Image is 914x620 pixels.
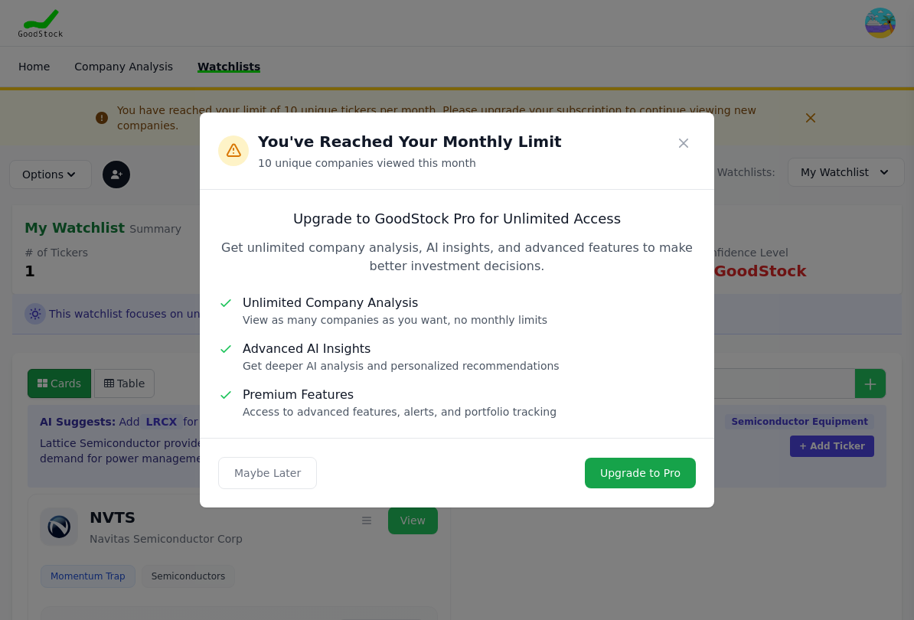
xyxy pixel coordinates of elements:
h3: You've Reached Your Monthly Limit [258,131,562,152]
h5: Premium Features [243,386,557,404]
h5: Unlimited Company Analysis [243,294,547,312]
h4: Upgrade to GoodStock Pro for Unlimited Access [218,208,696,230]
p: Get unlimited company analysis, AI insights, and advanced features to make better investment deci... [218,239,696,276]
h5: Advanced AI Insights [243,340,560,358]
p: View as many companies as you want, no monthly limits [243,312,547,328]
p: 10 unique companies viewed this month [258,155,562,171]
p: Get deeper AI analysis and personalized recommendations [243,358,560,374]
a: Upgrade to Pro [585,458,696,488]
p: Access to advanced features, alerts, and portfolio tracking [243,404,557,419]
button: Maybe Later [218,457,317,489]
